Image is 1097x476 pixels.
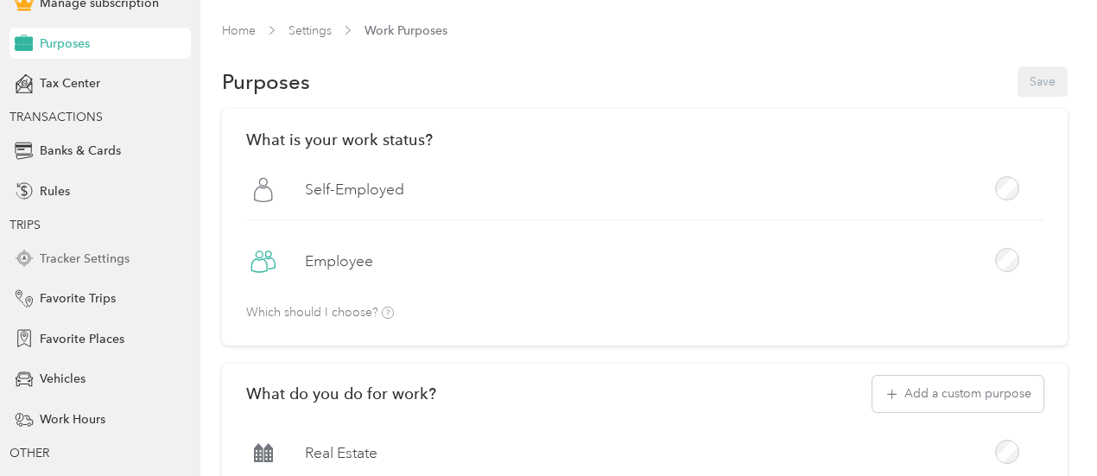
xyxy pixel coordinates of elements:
iframe: Everlance-gr Chat Button Frame [1000,379,1097,476]
span: Tax Center [40,74,100,92]
span: Favorite Trips [40,289,116,308]
h2: What is your work status? [246,130,1043,149]
label: Self-Employed [305,179,404,200]
span: Rules [40,182,70,200]
label: Real Estate [305,442,377,464]
a: Home [222,23,256,38]
span: Vehicles [40,370,86,388]
span: Favorite Places [40,330,124,348]
span: Purposes [40,35,90,53]
span: Work Purposes [365,22,447,40]
a: Settings [289,23,332,38]
p: Which should I choose? [246,307,394,320]
span: Tracker Settings [40,250,130,268]
span: OTHER [10,446,49,460]
span: TRANSACTIONS [10,110,103,124]
span: Banks & Cards [40,142,121,160]
h2: What do you do for work? [246,384,436,403]
span: TRIPS [10,218,41,232]
label: Employee [305,251,373,272]
button: Add a custom purpose [872,376,1043,412]
span: Work Hours [40,410,105,428]
h1: Purposes [222,73,310,91]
